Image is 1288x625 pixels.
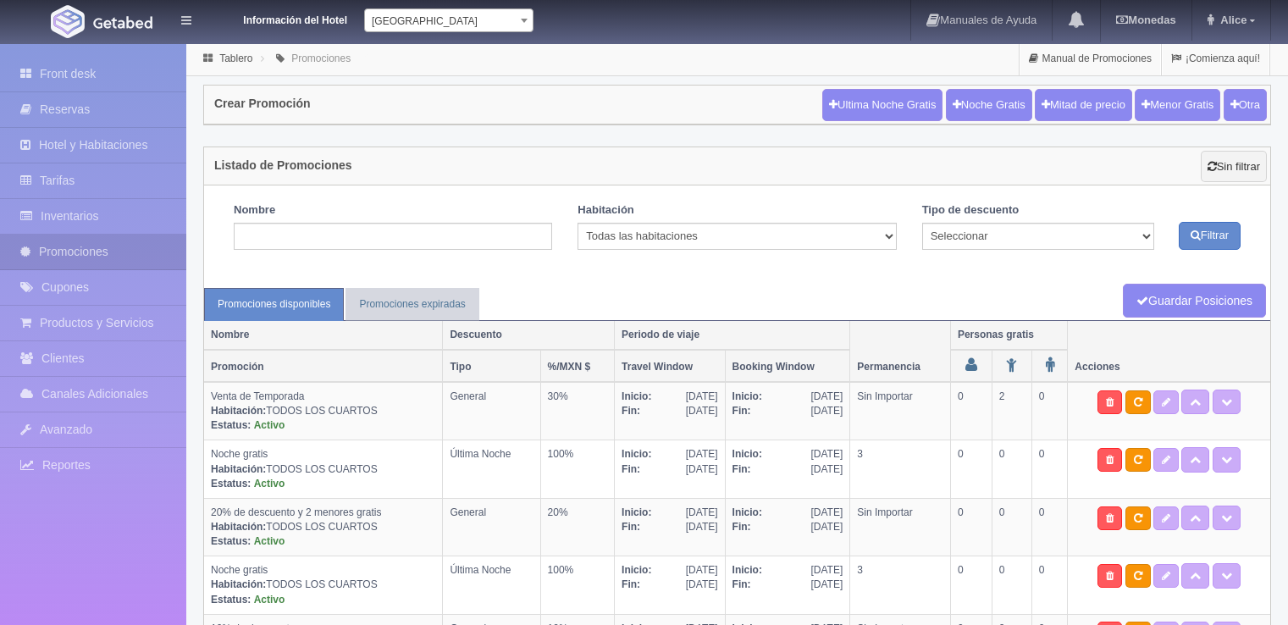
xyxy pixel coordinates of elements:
[1116,14,1175,26] b: Monedas
[732,564,762,576] b: Inicio:
[950,556,992,614] td: 0
[811,390,843,404] span: [DATE]
[291,53,351,64] a: Promociones
[204,288,344,321] a: Promociones disponibles
[811,506,843,520] span: [DATE]
[992,440,1031,498] td: 0
[992,498,1031,556] td: 0
[1162,42,1269,75] a: ¡Comienza aquí!
[443,350,540,382] th: Tipo
[1068,321,1270,382] th: Acciones
[211,478,251,489] b: Estatus:
[1031,382,1067,440] td: 0
[1123,284,1266,318] a: Guardar Posiciones
[51,5,85,38] img: Getabed
[1201,151,1267,183] a: Sin filtrar
[615,350,726,382] th: Travel Window
[443,321,615,350] th: Descuento
[732,521,751,533] b: Fin:
[811,447,843,462] span: [DATE]
[622,463,640,475] b: Fin:
[93,16,152,29] img: Getabed
[850,321,951,382] th: Permanencia
[686,462,718,477] span: [DATE]
[211,463,266,475] b: Habitación:
[443,440,540,498] td: Última Noche
[204,498,443,556] td: 20% de descuento y 2 menores gratis TODOS LOS CUARTOS
[234,202,275,218] label: Nombre
[1216,14,1247,26] span: Alice
[211,419,251,431] b: Estatus:
[622,564,651,576] b: Inicio:
[1020,42,1161,75] a: Manual de Promociones
[622,448,651,460] b: Inicio:
[732,506,762,518] b: Inicio:
[992,382,1031,440] td: 2
[850,382,951,440] td: Sin Importar
[686,404,718,418] span: [DATE]
[254,535,285,547] b: Activo
[732,578,751,590] b: Fin:
[540,556,615,614] td: 100%
[443,498,540,556] td: General
[204,382,443,440] td: Venta de Temporada TODOS LOS CUARTOS
[204,350,443,382] th: Promoción
[950,498,992,556] td: 0
[211,405,266,417] b: Habitación:
[811,462,843,477] span: [DATE]
[946,89,1032,121] button: Noche Gratis
[254,478,285,489] b: Activo
[811,520,843,534] span: [DATE]
[732,390,762,402] b: Inicio:
[811,404,843,418] span: [DATE]
[211,578,266,590] b: Habitación:
[1179,222,1241,250] button: Filtrar
[622,521,640,533] b: Fin:
[725,350,850,382] th: Booking Window
[922,202,1020,218] label: Tipo de descuento
[686,563,718,578] span: [DATE]
[950,382,992,440] td: 0
[254,594,285,606] b: Activo
[211,594,251,606] b: Estatus:
[615,321,850,350] th: Periodo de viaje
[822,89,943,121] button: Ultima Noche Gratis
[850,556,951,614] td: 3
[578,202,633,218] label: Habitación
[686,447,718,462] span: [DATE]
[211,521,266,533] b: Habitación:
[365,9,533,33] span: Hotel Plaza Campeche
[686,578,718,592] span: [DATE]
[622,390,651,402] b: Inicio:
[204,440,443,498] td: Noche gratis TODOS LOS CUARTOS
[1224,89,1267,121] button: Otra
[950,321,1067,350] th: Personas gratis
[1035,89,1132,121] button: Mitad de precio
[540,440,615,498] td: 100%
[686,520,718,534] span: [DATE]
[219,53,252,64] a: Tablero
[254,419,285,431] b: Activo
[345,288,478,321] a: Promociones expiradas
[214,97,311,110] h4: Crear Promoción
[732,463,751,475] b: Fin:
[214,159,352,172] h4: Listado de Promociones
[686,506,718,520] span: [DATE]
[622,578,640,590] b: Fin:
[211,535,251,547] b: Estatus:
[443,556,540,614] td: Última Noche
[1031,556,1067,614] td: 0
[1135,89,1220,121] button: Menor Gratis
[850,440,951,498] td: 3
[732,448,762,460] b: Inicio:
[364,8,533,32] span: Hotel Plaza Campeche
[811,563,843,578] span: [DATE]
[204,556,443,614] td: Noche gratis TODOS LOS CUARTOS
[1031,498,1067,556] td: 0
[540,498,615,556] td: 20%
[811,578,843,592] span: [DATE]
[540,350,615,382] th: %/MXN $
[212,8,347,28] dt: Información del Hotel
[622,405,640,417] b: Fin:
[732,405,751,417] b: Fin:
